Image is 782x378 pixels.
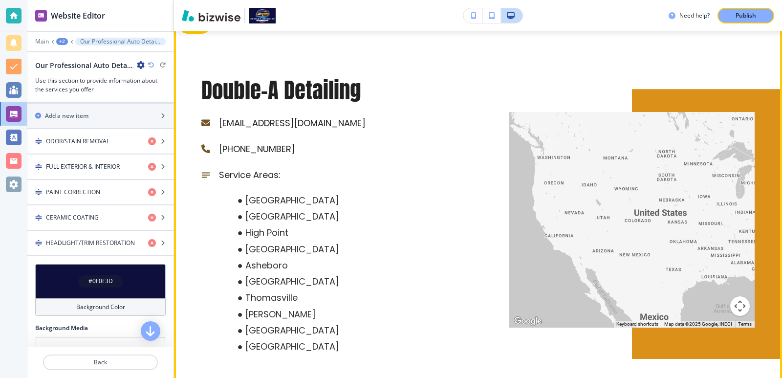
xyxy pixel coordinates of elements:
img: Bizwise Logo [182,10,240,22]
button: Our Professional Auto Detailing Services [75,38,166,45]
p: Back [44,358,157,367]
a: Open this area in Google Maps (opens a new window) [512,315,544,328]
h3: Use this section to provide information about the services you offer [35,76,166,94]
img: Drag [35,189,42,196]
img: Google [512,315,544,328]
button: Publish [717,8,774,23]
span: [GEOGRAPHIC_DATA] [245,275,339,288]
h2: Website Editor [51,10,105,22]
span: [GEOGRAPHIC_DATA] [245,210,339,222]
h2: Add a new item [45,111,88,120]
h4: HEADLIGHT/TRIM RESTORATION [46,239,135,247]
button: #0F0F3DBackground Color [35,264,166,316]
span: High Point [245,226,288,239]
span: [GEOGRAPHIC_DATA] [245,243,339,255]
img: editor icon [35,10,47,22]
button: Keyboard shortcuts [616,321,658,328]
span: [PERSON_NAME] [245,308,316,320]
h4: Background Color [76,303,125,311]
button: DragFULL EXTERIOR & INTERIOR [27,155,174,180]
h4: #0F0F3D [88,277,113,286]
button: Back [43,355,158,370]
p: [PHONE_NUMBER] [219,141,447,157]
span: Map data ©2025 Google, INEGI [664,321,732,327]
a: Terms (opens in new tab) [738,321,752,327]
h3: Double-A Detailing [201,76,447,105]
span: [GEOGRAPHIC_DATA] [245,340,339,353]
img: Your Logo [249,8,276,23]
p: Service Areas: [219,167,447,183]
button: Main [35,38,49,45]
p: Our Professional Auto Detailing Services [80,38,161,45]
p: Publish [736,11,756,20]
h4: ODOR/STAIN REMOVAL [46,137,109,146]
span: Asheboro [245,259,288,271]
button: DragPAINT CORRECTION [27,180,174,205]
h4: CERAMIC COATING [46,213,99,222]
img: Drag [35,138,42,145]
h3: Need help? [679,11,710,20]
button: DragCERAMIC COATING [27,205,174,231]
button: Map camera controls [730,296,750,316]
h2: Background Media [35,324,166,333]
span: Thomasville [245,291,298,304]
p: [EMAIL_ADDRESS][DOMAIN_NAME] [219,115,447,131]
img: Drag [35,163,42,170]
img: Drag [35,214,42,221]
button: DragODOR/STAIN REMOVAL [27,129,174,155]
button: Add a new item [27,104,174,128]
button: +2 [56,38,68,45]
h4: PAINT CORRECTION [46,188,100,197]
img: Drag [35,240,42,246]
span: [GEOGRAPHIC_DATA] [245,324,339,336]
span: [GEOGRAPHIC_DATA] [245,194,339,206]
h2: Our Professional Auto Detailing Services [35,60,133,70]
button: DragHEADLIGHT/TRIM RESTORATION [27,231,174,256]
h4: FULL EXTERIOR & INTERIOR [46,162,120,171]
